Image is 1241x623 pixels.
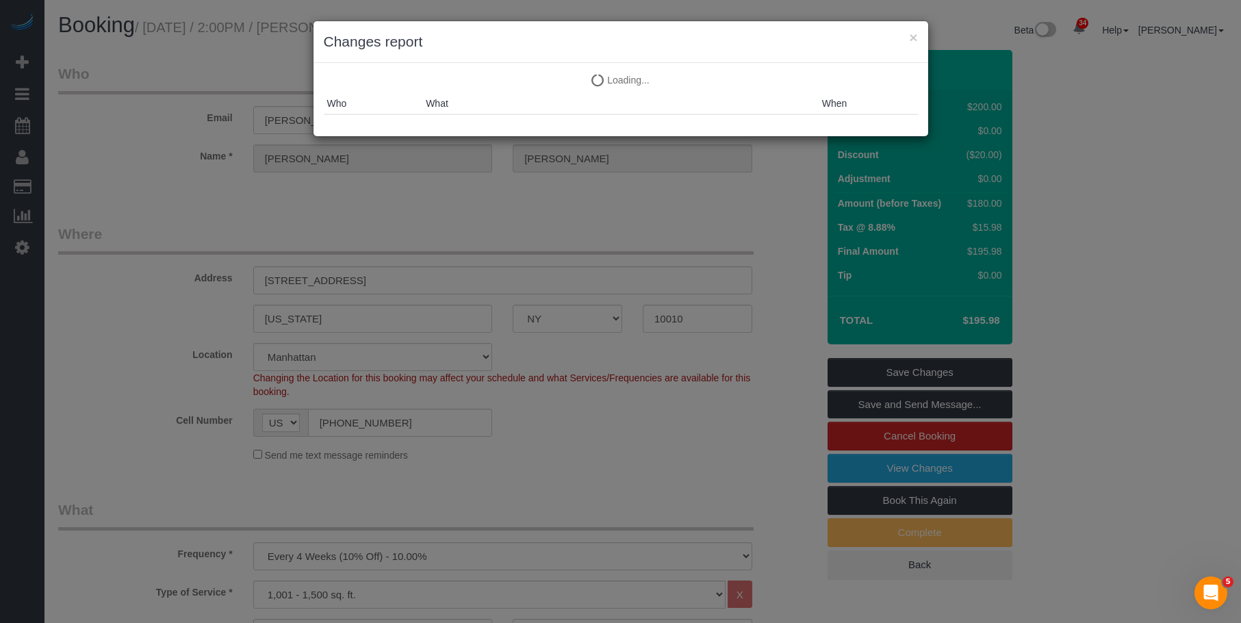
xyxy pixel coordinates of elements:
[324,31,918,52] h3: Changes report
[324,93,423,114] th: Who
[422,93,819,114] th: What
[819,93,918,114] th: When
[1194,576,1227,609] iframe: Intercom live chat
[314,21,928,136] sui-modal: Changes report
[1223,576,1233,587] span: 5
[324,73,918,87] p: Loading...
[909,30,917,44] button: ×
